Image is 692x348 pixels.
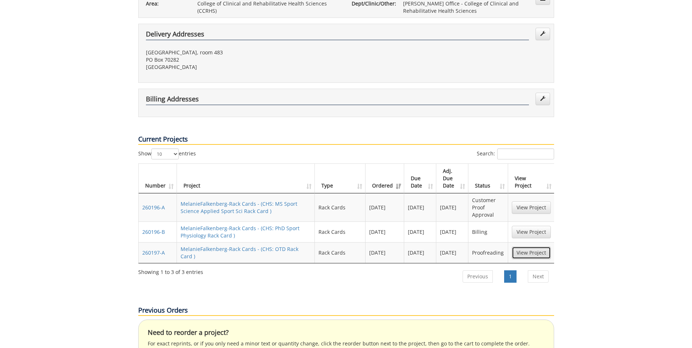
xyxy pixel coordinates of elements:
td: Customer Proof Approval [468,193,508,221]
td: Billing [468,221,508,242]
th: Type: activate to sort column ascending [315,164,366,193]
a: Edit Addresses [536,93,550,105]
td: Rack Cards [315,221,366,242]
td: [DATE] [404,193,436,221]
td: [DATE] [366,221,404,242]
td: [DATE] [366,242,404,263]
th: Number: activate to sort column ascending [139,164,177,193]
td: [DATE] [404,221,436,242]
a: MelanieFalkenberg-Rack Cards - (CHS: OTD Rack Card ) [181,245,298,260]
p: Previous Orders [138,306,554,316]
h4: Delivery Addresses [146,31,529,40]
td: Proofreading [468,242,508,263]
h4: Billing Addresses [146,96,529,105]
select: Showentries [151,148,179,159]
th: View Project: activate to sort column ascending [508,164,554,193]
div: Showing 1 to 3 of 3 entries [138,266,203,276]
h4: Need to reorder a project? [148,329,545,336]
p: Current Projects [138,135,554,145]
a: Next [528,270,549,283]
th: Project: activate to sort column ascending [177,164,315,193]
a: 260197-A [142,249,165,256]
th: Adj. Due Date: activate to sort column ascending [436,164,468,193]
label: Search: [477,148,554,159]
a: MelanieFalkenberg-Rack Cards - (CHS: MS Sport Science Applied Sport Sci Rack Card ) [181,200,297,214]
a: 260196-B [142,228,165,235]
a: View Project [512,226,551,238]
a: 1 [504,270,517,283]
label: Show entries [138,148,196,159]
th: Due Date: activate to sort column ascending [404,164,436,193]
td: [DATE] [366,193,404,221]
a: View Project [512,201,551,214]
td: [DATE] [436,221,468,242]
p: [GEOGRAPHIC_DATA], room 483 [146,49,341,56]
th: Ordered: activate to sort column ascending [366,164,404,193]
th: Status: activate to sort column ascending [468,164,508,193]
td: [DATE] [436,193,468,221]
a: Edit Addresses [536,28,550,40]
td: Rack Cards [315,193,366,221]
a: View Project [512,247,551,259]
a: MelanieFalkenberg-Rack Cards - (CHS: PhD Sport Physiology Rack Card ) [181,225,299,239]
td: [DATE] [436,242,468,263]
input: Search: [497,148,554,159]
a: 260196-A [142,204,165,211]
td: Rack Cards [315,242,366,263]
td: [DATE] [404,242,436,263]
p: PO Box 70282 [146,56,341,63]
p: [GEOGRAPHIC_DATA] [146,63,341,71]
a: Previous [463,270,493,283]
